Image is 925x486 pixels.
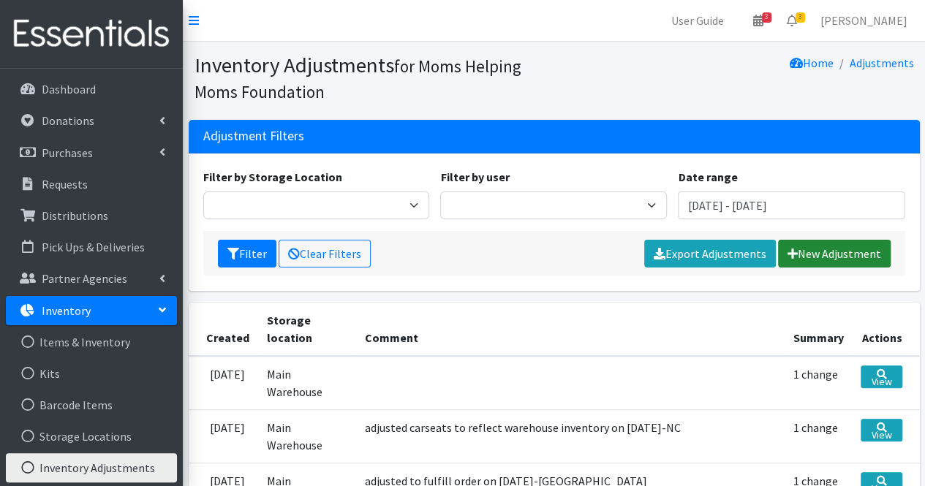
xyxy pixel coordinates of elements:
[6,296,177,325] a: Inventory
[210,367,245,381] time: [DATE]
[6,138,177,167] a: Purchases
[42,113,94,128] p: Donations
[203,129,304,144] h3: Adjustment Filters
[6,232,177,262] a: Pick Ups & Deliveries
[258,410,356,463] td: Main Warehouse
[762,12,771,23] span: 3
[6,327,177,357] a: Items & Inventory
[42,177,88,191] p: Requests
[6,390,177,419] a: Barcode Items
[784,303,852,356] th: Summary
[861,419,902,441] a: View
[189,303,258,356] th: Created
[778,240,891,267] a: New Adjustment
[660,6,736,35] a: User Guide
[218,240,276,267] button: Filter
[6,422,177,451] a: Storage Locations
[440,168,509,186] label: Filter by user
[195,56,521,102] small: for Moms Helping Moms Foundation
[809,6,919,35] a: [PERSON_NAME]
[42,82,96,96] p: Dashboard
[852,303,919,356] th: Actions
[6,453,177,482] a: Inventory Adjustments
[356,303,784,356] th: Comment
[356,410,784,463] td: adjusted carseats to reflect warehouse inventory on [DATE]-NC
[790,56,834,70] a: Home
[775,6,809,35] a: 3
[6,264,177,293] a: Partner Agencies
[678,168,737,186] label: Date range
[42,145,93,160] p: Purchases
[279,240,371,267] a: Clear Filters
[203,168,342,186] label: Filter by Storage Location
[644,240,776,267] a: Export Adjustments
[42,271,127,286] p: Partner Agencies
[796,12,805,23] span: 3
[6,201,177,230] a: Distributions
[6,10,177,58] img: HumanEssentials
[784,356,852,410] td: 1 change
[850,56,914,70] a: Adjustments
[258,356,356,410] td: Main Warehouse
[258,303,356,356] th: Storage location
[861,365,902,388] a: View
[678,191,905,219] input: January 1, 2011 - December 31, 2011
[42,208,108,223] p: Distributions
[741,6,775,35] a: 3
[42,240,145,254] p: Pick Ups & Deliveries
[6,106,177,135] a: Donations
[6,170,177,199] a: Requests
[784,410,852,463] td: 1 change
[42,303,91,318] p: Inventory
[6,75,177,104] a: Dashboard
[210,420,245,435] time: [DATE]
[195,53,549,103] h1: Inventory Adjustments
[6,359,177,388] a: Kits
